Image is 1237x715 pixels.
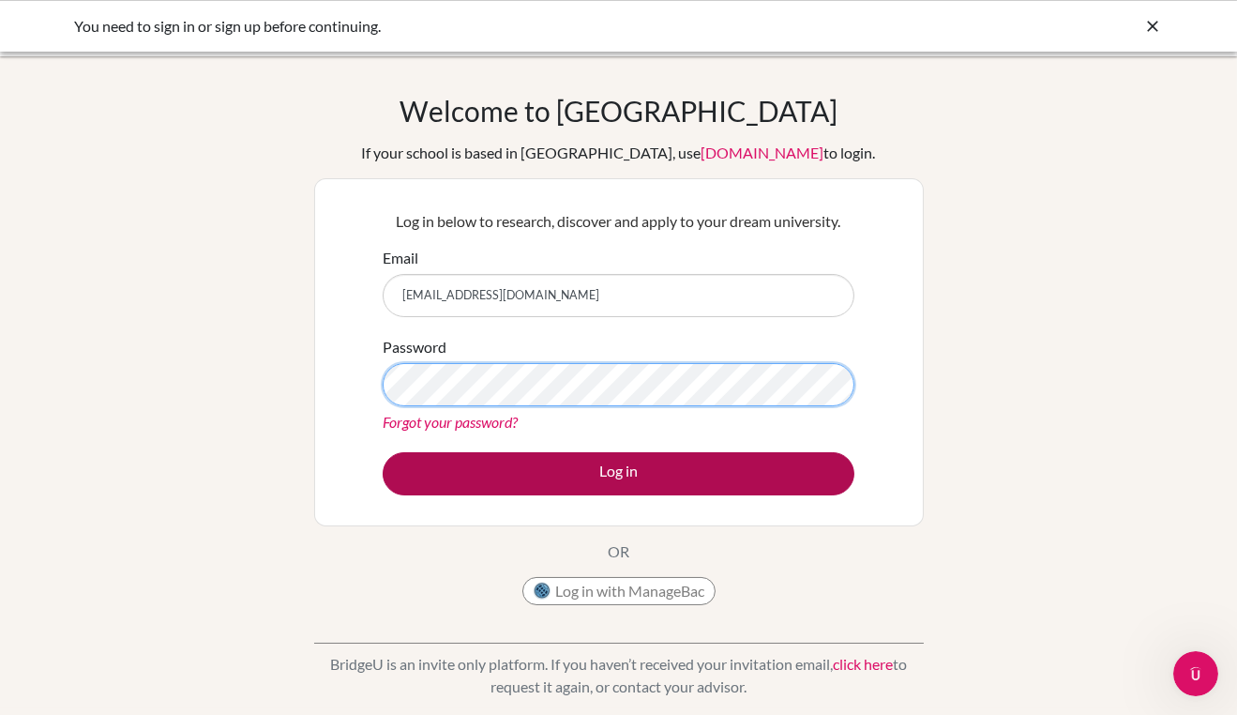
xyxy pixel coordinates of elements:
[833,655,893,673] a: click here
[701,144,824,161] a: [DOMAIN_NAME]
[314,653,924,698] p: BridgeU is an invite only platform. If you haven’t received your invitation email, to request it ...
[1173,651,1218,696] iframe: Intercom live chat
[400,94,837,128] h1: Welcome to [GEOGRAPHIC_DATA]
[383,336,446,358] label: Password
[362,142,876,164] div: If your school is based in [GEOGRAPHIC_DATA], use to login.
[75,15,882,38] div: You need to sign in or sign up before continuing.
[383,413,518,431] a: Forgot your password?
[383,210,854,233] p: Log in below to research, discover and apply to your dream university.
[608,540,629,563] p: OR
[383,247,418,269] label: Email
[383,452,854,495] button: Log in
[522,577,716,605] button: Log in with ManageBac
